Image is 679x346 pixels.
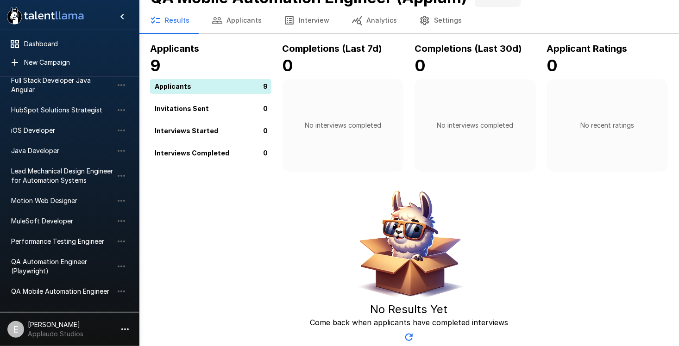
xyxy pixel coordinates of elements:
[415,43,522,54] b: Completions (Last 30d)
[273,7,340,33] button: Interview
[283,43,383,54] b: Completions (Last 7d)
[340,7,408,33] button: Analytics
[310,317,508,328] p: Come back when applicants have completed interviews
[415,56,426,75] b: 0
[150,43,199,54] b: Applicants
[201,7,273,33] button: Applicants
[408,7,473,33] button: Settings
[264,148,268,158] p: 0
[305,121,381,130] p: No interviews completed
[437,121,513,130] p: No interviews completed
[264,126,268,136] p: 0
[547,43,628,54] b: Applicant Ratings
[150,56,161,75] b: 9
[547,56,558,75] b: 0
[139,7,201,33] button: Results
[580,121,634,130] p: No recent ratings
[264,104,268,113] p: 0
[371,302,448,317] h5: No Results Yet
[264,81,268,91] p: 9
[283,56,294,75] b: 0
[351,186,467,302] img: Animated document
